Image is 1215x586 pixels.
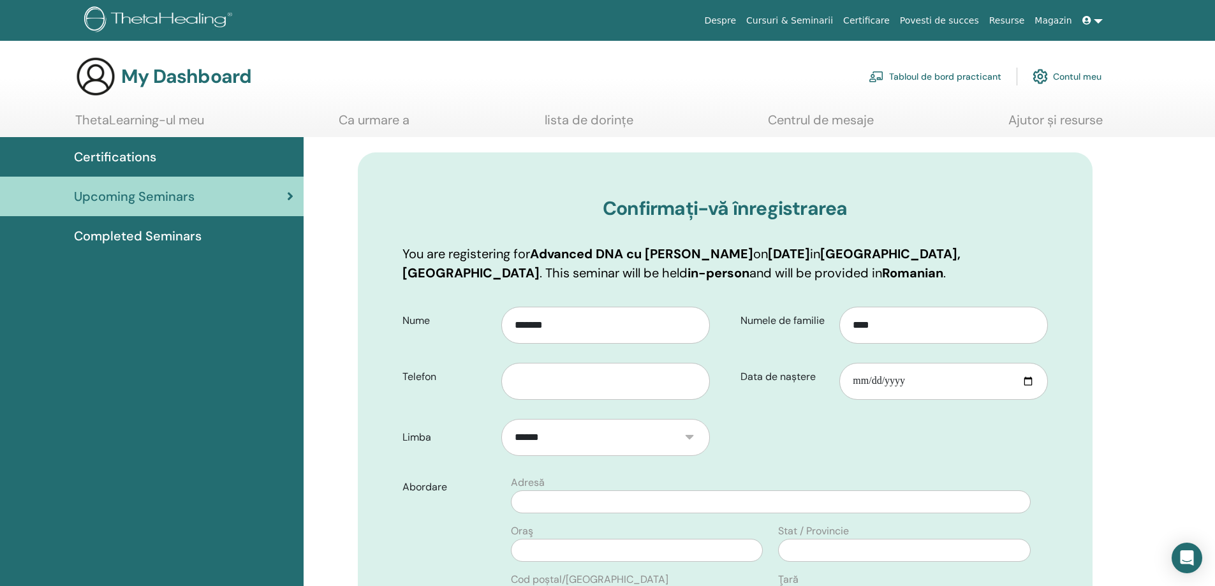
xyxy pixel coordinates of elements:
[869,62,1001,91] a: Tabloul de bord practicant
[869,71,884,82] img: chalkboard-teacher.svg
[511,524,533,539] label: Oraş
[1033,66,1048,87] img: cog.svg
[768,112,874,137] a: Centrul de mesaje
[741,9,838,33] a: Cursuri & Seminarii
[882,265,943,281] b: Romanian
[1029,9,1077,33] a: Magazin
[731,365,840,389] label: Data de naștere
[393,425,502,450] label: Limba
[511,475,545,490] label: Adresă
[75,112,204,137] a: ThetaLearning-ul meu
[778,524,849,539] label: Stat / Provincie
[393,475,504,499] label: Abordare
[1008,112,1103,137] a: Ajutor și resurse
[393,309,502,333] label: Nume
[768,245,810,262] b: [DATE]
[1172,543,1202,573] div: Open Intercom Messenger
[75,56,116,97] img: generic-user-icon.jpg
[838,9,895,33] a: Certificare
[402,197,1048,220] h3: Confirmați-vă înregistrarea
[393,365,502,389] label: Telefon
[339,112,409,137] a: Ca urmare a
[984,9,1030,33] a: Resurse
[688,265,749,281] b: in-person
[895,9,984,33] a: Povesti de succes
[530,245,753,262] b: Advanced DNA cu [PERSON_NAME]
[402,244,1048,282] p: You are registering for on in . This seminar will be held and will be provided in .
[545,112,633,137] a: lista de dorințe
[699,9,741,33] a: Despre
[74,226,202,245] span: Completed Seminars
[1033,62,1101,91] a: Contul meu
[121,65,251,88] h3: My Dashboard
[731,309,840,333] label: Numele de familie
[74,187,195,206] span: Upcoming Seminars
[74,147,156,166] span: Certifications
[84,6,237,35] img: logo.png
